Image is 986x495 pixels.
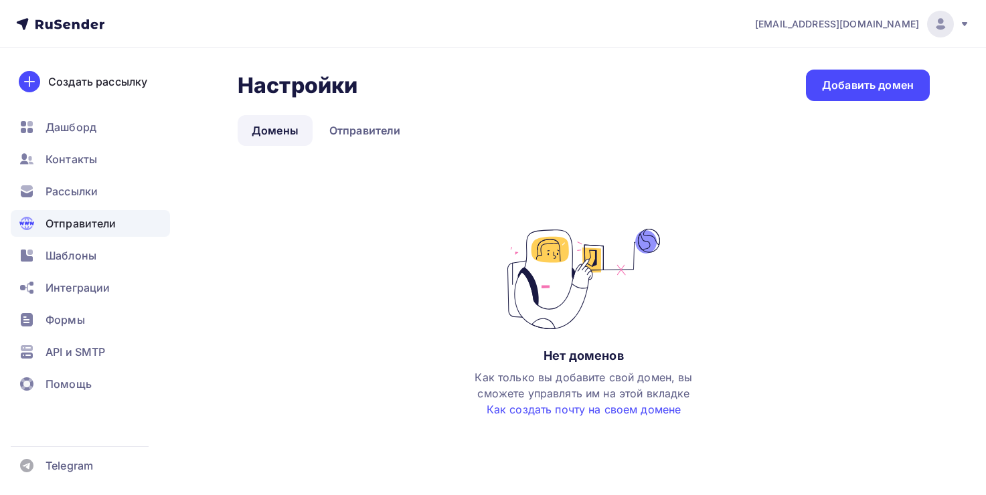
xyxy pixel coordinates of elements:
a: Формы [11,306,170,333]
a: Отправители [11,210,170,237]
span: Шаблоны [46,248,96,264]
div: Создать рассылку [48,74,147,90]
span: Рассылки [46,183,98,199]
h2: Настройки [238,72,357,99]
a: Контакты [11,146,170,173]
div: Добавить домен [822,78,914,93]
span: API и SMTP [46,344,105,360]
a: Домены [238,115,313,146]
a: Шаблоны [11,242,170,269]
span: Telegram [46,458,93,474]
span: Дашборд [46,119,96,135]
a: Рассылки [11,178,170,205]
span: Как только вы добавите свой домен, вы сможете управлять им на этой вкладке [475,371,692,416]
span: Интеграции [46,280,110,296]
a: Как создать почту на своем домене [487,403,681,416]
span: Контакты [46,151,97,167]
a: Отправители [315,115,415,146]
span: [EMAIL_ADDRESS][DOMAIN_NAME] [755,17,919,31]
a: Дашборд [11,114,170,140]
a: [EMAIL_ADDRESS][DOMAIN_NAME] [755,11,970,37]
span: Отправители [46,215,116,231]
span: Помощь [46,376,92,392]
span: Формы [46,312,85,328]
div: Нет доменов [544,348,624,364]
